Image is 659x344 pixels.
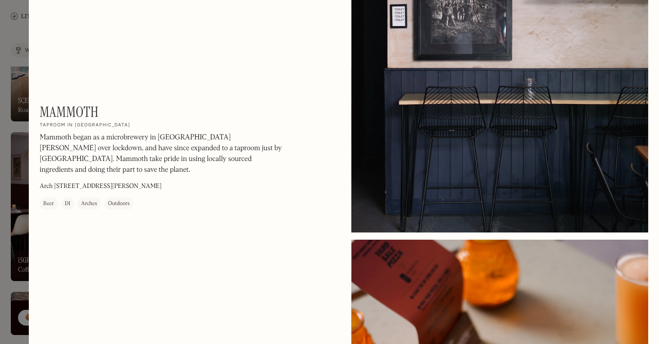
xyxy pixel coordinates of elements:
[81,199,97,208] div: Arches
[40,182,162,191] p: Arch [STREET_ADDRESS][PERSON_NAME]
[43,199,54,208] div: Beer
[65,199,70,208] div: DJ
[40,132,283,175] p: Mammoth began as a microbrewery in [GEOGRAPHIC_DATA] [PERSON_NAME] over lockdown, and have since ...
[108,199,130,208] div: Outdoors
[40,103,99,121] h1: Mammoth
[40,122,130,129] h2: Taproom in [GEOGRAPHIC_DATA]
